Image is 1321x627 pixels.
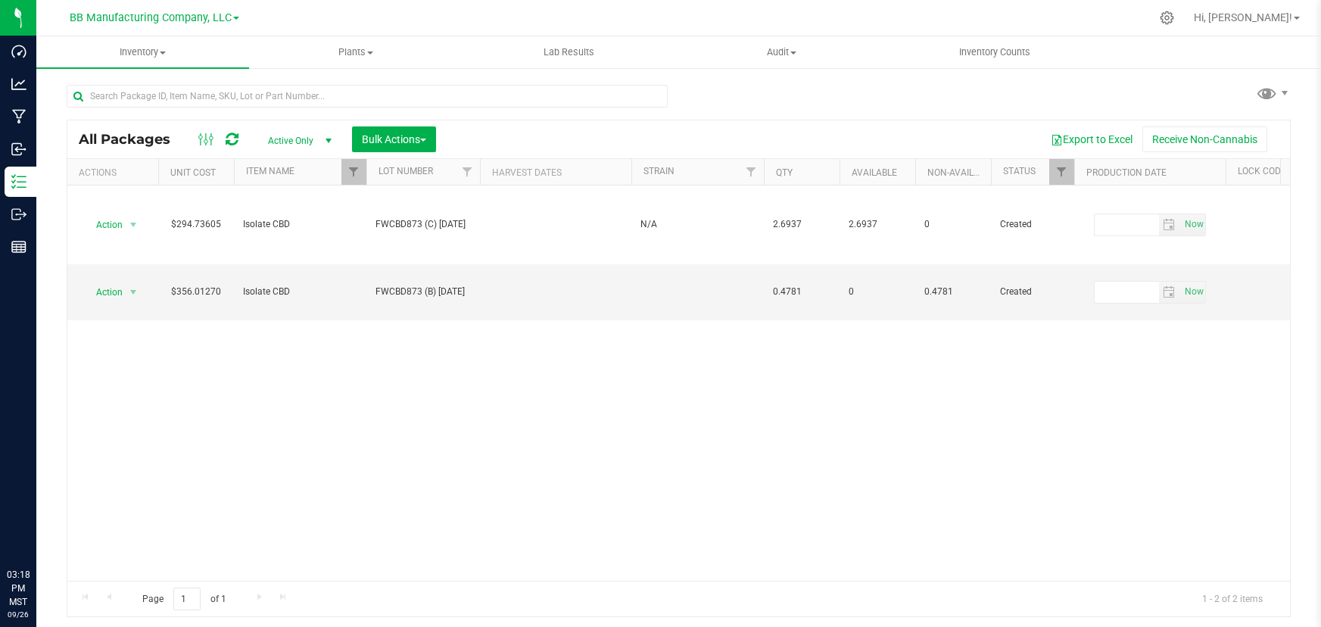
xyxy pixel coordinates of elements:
a: Inventory Counts [888,36,1101,68]
inline-svg: Outbound [11,207,26,222]
div: Manage settings [1157,11,1176,25]
button: Receive Non-Cannabis [1142,126,1267,152]
inline-svg: Reports [11,239,26,254]
a: Plants [249,36,462,68]
span: FWCBD873 (C) [DATE] [375,217,471,232]
span: Inventory [36,45,249,59]
a: Non-Available [927,167,995,178]
inline-svg: Dashboard [11,44,26,59]
p: 09/26 [7,609,30,620]
span: BB Manufacturing Company, LLC [70,11,232,24]
span: N/A [640,217,755,232]
span: select [1180,214,1205,236]
span: Action [83,282,123,303]
input: 1 [173,588,201,611]
span: Page of 1 [129,588,238,611]
span: 0.4781 [773,285,830,299]
a: Lock Code [1238,166,1286,176]
span: 0.4781 [924,285,982,299]
iframe: Resource center [15,506,61,551]
p: 03:18 PM MST [7,568,30,609]
th: Harvest Dates [480,159,631,186]
span: Created [1000,285,1065,299]
a: Filter [455,159,480,185]
button: Export to Excel [1041,126,1142,152]
span: Created [1000,217,1065,232]
span: Lab Results [523,45,615,59]
inline-svg: Inventory [11,174,26,189]
inline-svg: Inbound [11,142,26,157]
a: Audit [675,36,888,68]
a: Status [1003,166,1036,176]
inline-svg: Manufacturing [11,109,26,124]
button: Bulk Actions [352,126,436,152]
a: Inventory [36,36,249,68]
span: Hi, [PERSON_NAME]! [1194,11,1292,23]
span: 2.6937 [773,217,830,232]
span: Inventory Counts [939,45,1051,59]
a: Production Date [1086,167,1167,178]
span: Action [83,214,123,236]
a: Filter [1049,159,1074,185]
span: 0 [924,217,982,232]
span: 1 - 2 of 2 items [1190,588,1275,610]
input: Search Package ID, Item Name, SKU, Lot or Part Number... [67,85,668,108]
span: FWCBD873 (B) [DATE] [375,285,471,299]
span: Set Current date [1181,214,1207,236]
a: Unit Cost [170,167,216,178]
span: Bulk Actions [362,133,426,145]
div: Actions [79,167,152,178]
a: Available [852,167,897,178]
a: Strain [643,166,675,176]
span: Plants [250,45,461,59]
span: 2.6937 [849,217,906,232]
inline-svg: Analytics [11,76,26,92]
a: Lab Results [463,36,675,68]
span: select [124,282,143,303]
a: Filter [341,159,366,185]
a: Filter [739,159,764,185]
span: Isolate CBD [243,285,357,299]
span: select [1159,214,1181,236]
span: select [124,214,143,236]
span: Isolate CBD [243,217,357,232]
a: Qty [776,167,793,178]
td: $294.73605 [158,186,234,264]
span: 0 [849,285,906,299]
span: select [1180,282,1205,303]
a: Item Name [246,166,294,176]
td: $356.01270 [158,264,234,320]
span: All Packages [79,131,185,148]
span: select [1159,282,1181,303]
span: Audit [676,45,887,59]
a: Lot Number [379,166,433,176]
span: Set Current date [1181,281,1207,303]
